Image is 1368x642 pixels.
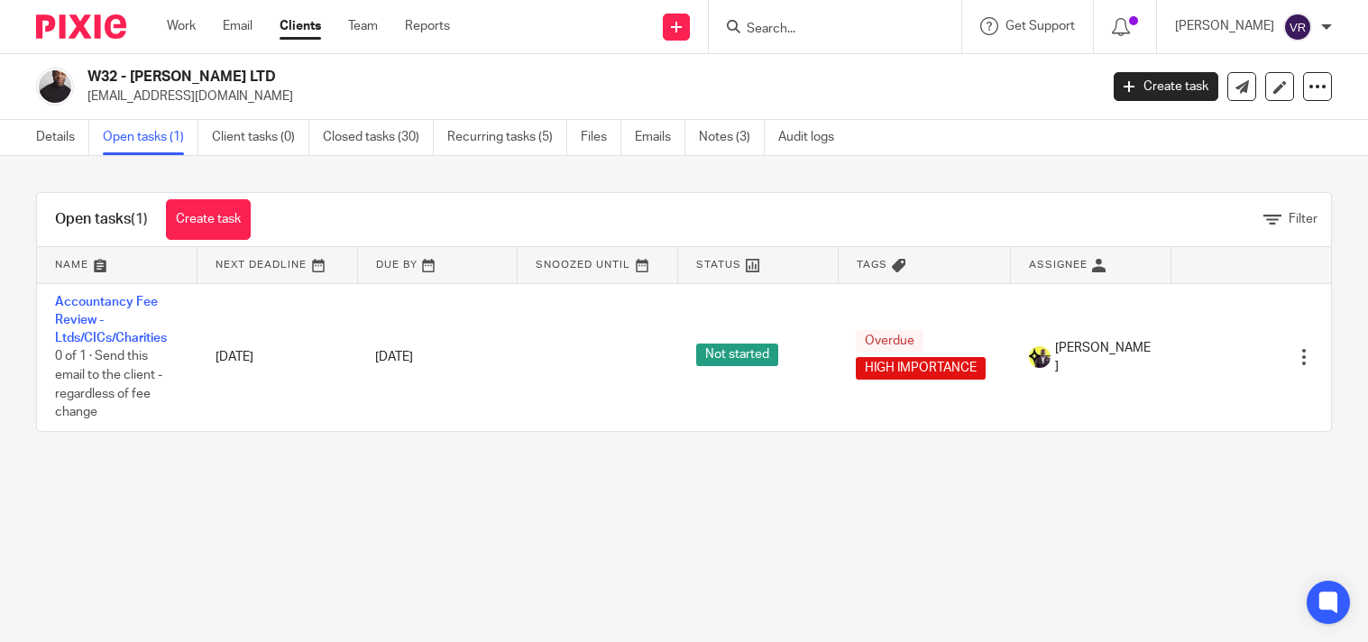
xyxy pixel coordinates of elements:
[197,283,358,431] td: [DATE]
[1289,213,1318,225] span: Filter
[1175,17,1274,35] p: [PERSON_NAME]
[103,120,198,155] a: Open tasks (1)
[55,210,148,229] h1: Open tasks
[223,17,252,35] a: Email
[36,120,89,155] a: Details
[447,120,567,155] a: Recurring tasks (5)
[856,357,986,380] span: HIGH IMPORTANCE
[1055,339,1153,376] span: [PERSON_NAME]
[405,17,450,35] a: Reports
[55,296,167,345] a: Accountancy Fee Review - Ltds/CICs/Charities
[36,14,126,39] img: Pixie
[1283,13,1312,41] img: svg%3E
[212,120,309,155] a: Client tasks (0)
[1005,20,1075,32] span: Get Support
[696,260,741,270] span: Status
[857,260,887,270] span: Tags
[778,120,848,155] a: Audit logs
[375,351,413,363] span: [DATE]
[36,68,74,105] img: Jonathan%20Wright%20(Livingstone).jpg
[167,17,196,35] a: Work
[856,330,923,353] span: Overdue
[348,17,378,35] a: Team
[699,120,765,155] a: Notes (3)
[581,120,621,155] a: Files
[55,351,162,419] span: 0 of 1 · Send this email to the client - regardless of fee change
[131,212,148,226] span: (1)
[1114,72,1218,101] a: Create task
[745,22,907,38] input: Search
[87,87,1087,105] p: [EMAIL_ADDRESS][DOMAIN_NAME]
[635,120,685,155] a: Emails
[323,120,434,155] a: Closed tasks (30)
[166,199,251,240] a: Create task
[280,17,321,35] a: Clients
[696,344,778,366] span: Not started
[1029,346,1051,368] img: Yemi-Starbridge.jpg
[536,260,630,270] span: Snoozed Until
[87,68,886,87] h2: W32 - [PERSON_NAME] LTD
